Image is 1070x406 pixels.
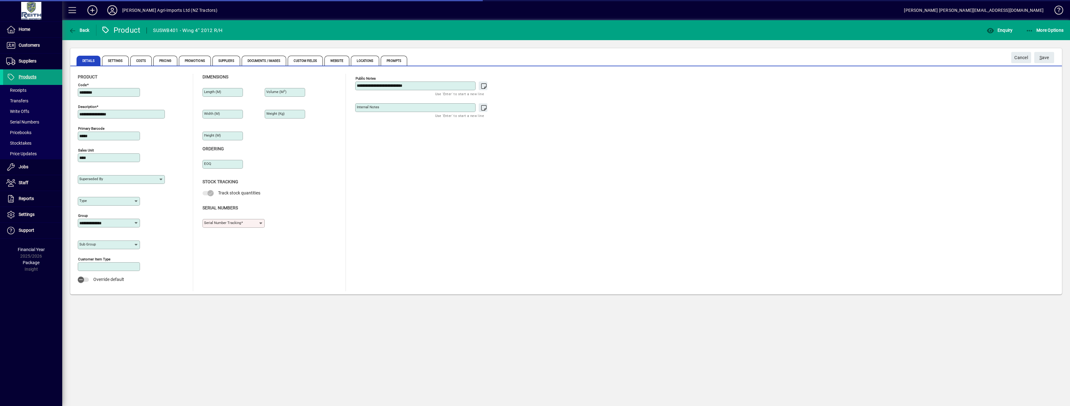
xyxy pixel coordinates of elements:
mat-label: Internal Notes [357,105,379,109]
a: Pricebooks [3,127,62,138]
span: Enquiry [987,28,1012,33]
button: Add [82,5,102,16]
button: Back [67,25,91,36]
span: Product [78,74,97,79]
span: Promotions [179,56,211,66]
span: Costs [130,56,152,66]
a: Stocktakes [3,138,62,148]
mat-label: Public Notes [356,76,376,81]
mat-label: Customer Item Type [78,257,110,261]
a: Suppliers [3,54,62,69]
span: Track stock quantities [218,190,260,195]
span: Settings [102,56,129,66]
span: Staff [19,180,28,185]
span: Write Offs [6,109,29,114]
span: Home [19,27,30,32]
mat-label: Serial Number tracking [204,221,241,225]
mat-label: Volume (m ) [266,90,286,94]
span: Products [19,74,36,79]
mat-label: Group [78,213,88,218]
span: Suppliers [212,56,240,66]
a: Support [3,223,62,238]
a: Settings [3,207,62,222]
span: Ordering [202,146,224,151]
a: Jobs [3,159,62,175]
span: Pricebooks [6,130,31,135]
span: Financial Year [18,247,45,252]
mat-label: Sales unit [78,148,94,152]
a: Customers [3,38,62,53]
span: Website [324,56,350,66]
mat-label: Height (m) [204,133,221,138]
mat-label: Length (m) [204,90,221,94]
mat-label: Weight (Kg) [266,111,285,116]
div: SUSWB401 - Wing 4'' 2012 R/H [153,26,222,35]
span: Stock Tracking [202,179,238,184]
mat-label: Sub group [79,242,96,246]
mat-label: Superseded by [79,177,103,181]
span: Details [77,56,100,66]
span: Customers [19,43,40,48]
app-page-header-button: Back [62,25,96,36]
span: Documents / Images [242,56,286,66]
div: [PERSON_NAME] [PERSON_NAME][EMAIL_ADDRESS][DOMAIN_NAME] [904,5,1044,15]
span: Cancel [1014,53,1028,63]
mat-label: Width (m) [204,111,220,116]
span: Jobs [19,164,28,169]
span: Custom Fields [288,56,323,66]
span: Pricing [153,56,177,66]
a: Serial Numbers [3,117,62,127]
span: Override default [93,277,124,282]
span: More Options [1026,28,1064,33]
mat-label: Type [79,198,87,203]
a: Staff [3,175,62,191]
span: Package [23,260,40,265]
a: Write Offs [3,106,62,117]
span: Prompts [381,56,407,66]
mat-label: Description [78,105,96,109]
button: Enquiry [985,25,1014,36]
span: Serial Numbers [6,119,39,124]
span: Stocktakes [6,141,31,146]
div: Product [101,25,141,35]
span: Locations [351,56,379,66]
mat-label: Code [78,83,87,87]
button: Profile [102,5,122,16]
mat-label: Primary barcode [78,126,105,131]
span: ave [1040,53,1049,63]
span: Support [19,228,34,233]
mat-hint: Use 'Enter' to start a new line [435,90,484,97]
span: Receipts [6,88,26,93]
a: Receipts [3,85,62,96]
span: Settings [19,212,35,217]
span: Suppliers [19,58,36,63]
div: [PERSON_NAME] Agri-Imports Ltd (NZ Tractors) [122,5,217,15]
a: Reports [3,191,62,207]
span: Transfers [6,98,28,103]
sup: 3 [284,89,285,92]
span: S [1040,55,1042,60]
mat-hint: Use 'Enter' to start a new line [435,112,484,119]
button: Cancel [1011,52,1031,63]
a: Price Updates [3,148,62,159]
span: Reports [19,196,34,201]
span: Back [69,28,90,33]
a: Home [3,22,62,37]
span: Serial Numbers [202,205,238,210]
button: Save [1034,52,1054,63]
a: Knowledge Base [1050,1,1062,21]
mat-label: EOQ [204,161,211,166]
span: Dimensions [202,74,228,79]
a: Transfers [3,96,62,106]
button: More Options [1024,25,1065,36]
span: Price Updates [6,151,37,156]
